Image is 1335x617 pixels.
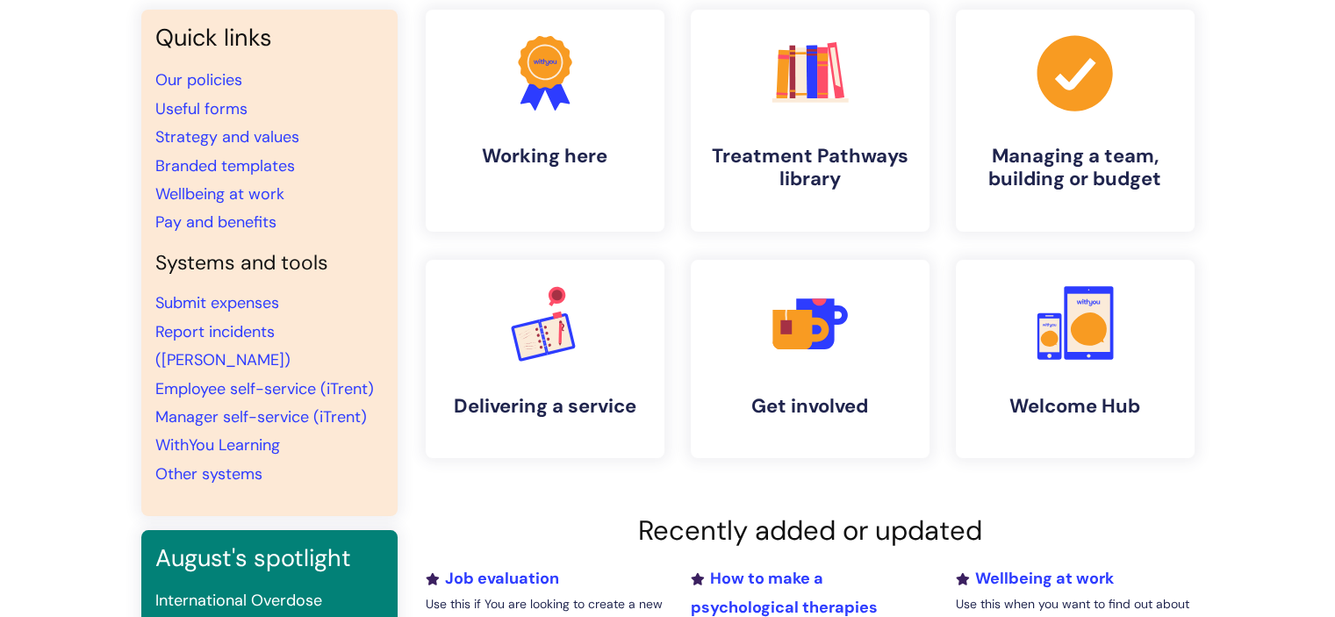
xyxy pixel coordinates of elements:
[155,24,384,52] h3: Quick links
[155,251,384,276] h4: Systems and tools
[970,145,1181,191] h4: Managing a team, building or budget
[440,145,650,168] h4: Working here
[691,10,929,232] a: Treatment Pathways library
[426,10,664,232] a: Working here
[705,395,915,418] h4: Get involved
[155,378,374,399] a: Employee self-service (iTrent)
[440,395,650,418] h4: Delivering a service
[155,183,284,204] a: Wellbeing at work
[691,260,929,458] a: Get involved
[970,395,1181,418] h4: Welcome Hub
[956,260,1195,458] a: Welcome Hub
[705,145,915,191] h4: Treatment Pathways library
[155,321,291,370] a: Report incidents ([PERSON_NAME])
[426,568,559,589] a: Job evaluation
[426,260,664,458] a: Delivering a service
[155,69,242,90] a: Our policies
[155,434,280,456] a: WithYou Learning
[155,126,299,147] a: Strategy and values
[955,568,1113,589] a: Wellbeing at work
[155,544,384,572] h3: August's spotlight
[155,155,295,176] a: Branded templates
[155,463,262,484] a: Other systems
[155,212,276,233] a: Pay and benefits
[155,98,248,119] a: Useful forms
[155,406,367,427] a: Manager self-service (iTrent)
[155,292,279,313] a: Submit expenses
[956,10,1195,232] a: Managing a team, building or budget
[426,514,1195,547] h2: Recently added or updated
